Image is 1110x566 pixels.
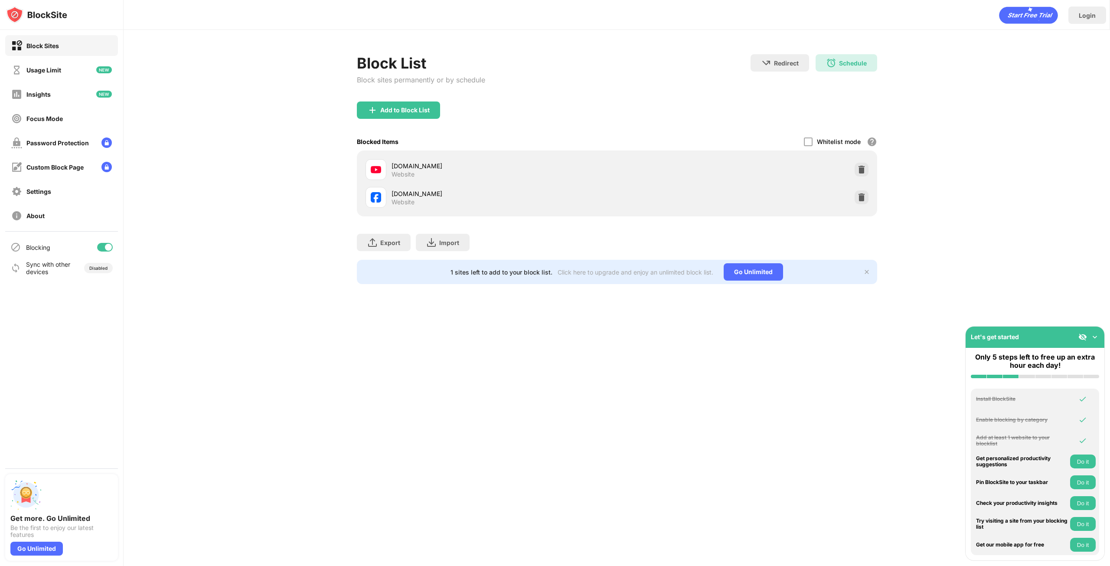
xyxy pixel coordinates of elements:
div: About [26,212,45,219]
div: Sync with other devices [26,261,71,275]
div: Export [380,239,400,246]
div: Get our mobile app for free [976,542,1068,548]
div: Check your productivity insights [976,500,1068,506]
div: Enable blocking by category [976,417,1068,423]
div: Website [392,198,415,206]
div: Password Protection [26,139,89,147]
div: Block Sites [26,42,59,49]
img: omni-setup-toggle.svg [1090,333,1099,341]
img: logo-blocksite.svg [6,6,67,23]
img: omni-check.svg [1078,436,1087,445]
div: Be the first to enjoy our latest features [10,524,113,538]
div: Try visiting a site from your blocking list [976,518,1068,530]
div: Click here to upgrade and enjoy an unlimited block list. [558,268,713,276]
button: Do it [1070,538,1096,552]
div: Install BlockSite [976,396,1068,402]
div: [DOMAIN_NAME] [392,189,617,198]
img: new-icon.svg [96,91,112,98]
button: Do it [1070,475,1096,489]
div: Focus Mode [26,115,63,122]
img: focus-off.svg [11,113,22,124]
img: insights-off.svg [11,89,22,100]
img: customize-block-page-off.svg [11,162,22,173]
div: Usage Limit [26,66,61,74]
button: Do it [1070,517,1096,531]
img: omni-check.svg [1078,416,1087,424]
img: omni-check.svg [1078,395,1087,403]
div: Custom Block Page [26,164,84,171]
img: lock-menu.svg [101,162,112,172]
div: Block List [357,54,485,72]
div: Website [392,170,415,178]
div: Redirect [774,59,799,67]
img: password-protection-off.svg [11,137,22,148]
button: Do it [1070,496,1096,510]
div: Go Unlimited [724,263,783,281]
img: time-usage-off.svg [11,65,22,75]
div: Go Unlimited [10,542,63,556]
div: Get more. Go Unlimited [10,514,113,523]
div: Disabled [89,265,108,271]
div: Get personalized productivity suggestions [976,455,1068,468]
div: Add at least 1 website to your blocklist [976,435,1068,447]
div: Blocking [26,244,50,251]
div: Block sites permanently or by schedule [357,75,485,84]
img: lock-menu.svg [101,137,112,148]
img: blocking-icon.svg [10,242,21,252]
div: Whitelist mode [817,138,861,145]
img: settings-off.svg [11,186,22,197]
img: favicons [371,164,381,175]
div: Insights [26,91,51,98]
img: block-on.svg [11,40,22,51]
div: Only 5 steps left to free up an extra hour each day! [971,353,1099,370]
div: Schedule [839,59,867,67]
div: animation [999,7,1058,24]
img: eye-not-visible.svg [1078,333,1087,341]
img: about-off.svg [11,210,22,221]
img: x-button.svg [863,268,870,275]
div: Let's get started [971,333,1019,340]
img: favicons [371,192,381,203]
div: Blocked Items [357,138,398,145]
div: Pin BlockSite to your taskbar [976,479,1068,485]
img: sync-icon.svg [10,263,21,273]
div: 1 sites left to add to your block list. [451,268,552,276]
div: Login [1079,12,1096,19]
button: Do it [1070,455,1096,468]
div: Add to Block List [380,107,430,114]
div: Import [439,239,459,246]
div: Settings [26,188,51,195]
div: [DOMAIN_NAME] [392,161,617,170]
img: push-unlimited.svg [10,479,42,510]
img: new-icon.svg [96,66,112,73]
